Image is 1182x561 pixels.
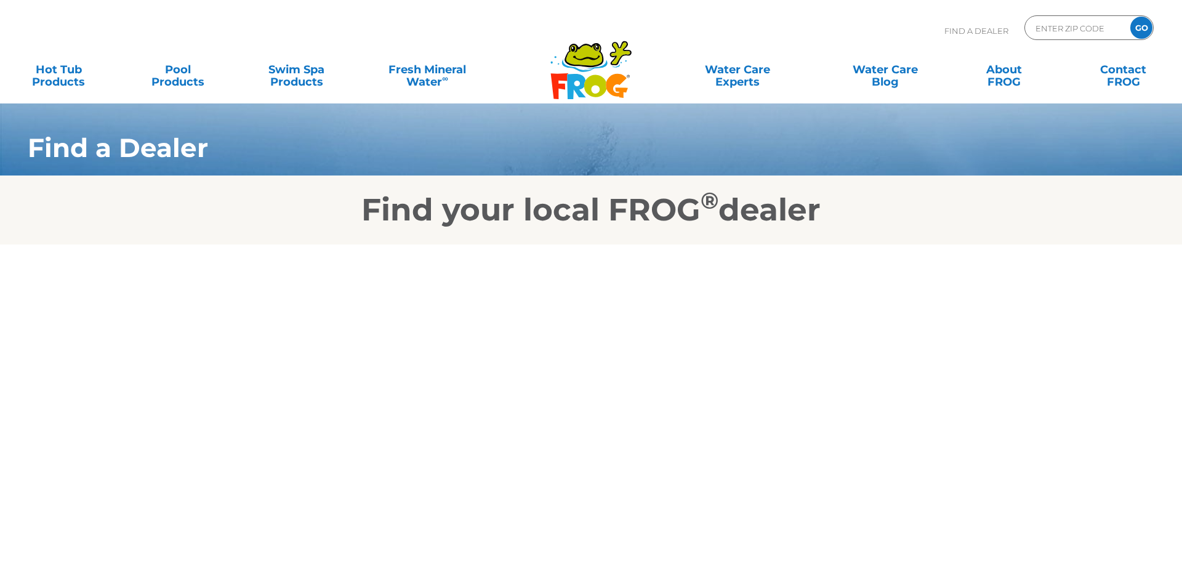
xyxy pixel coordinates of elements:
p: Find A Dealer [944,15,1008,46]
a: Water CareBlog [839,57,931,82]
h2: Find your local FROG dealer [9,192,1173,228]
a: Hot TubProducts [12,57,105,82]
h1: Find a Dealer [28,133,1056,163]
a: PoolProducts [131,57,223,82]
sup: ® [701,187,718,214]
img: Frog Products Logo [544,25,638,100]
a: AboutFROG [958,57,1050,82]
a: Swim SpaProducts [251,57,343,82]
input: GO [1130,17,1152,39]
a: ContactFROG [1077,57,1170,82]
sup: ∞ [442,73,448,83]
a: Water CareExperts [662,57,812,82]
a: Fresh MineralWater∞ [369,57,485,82]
